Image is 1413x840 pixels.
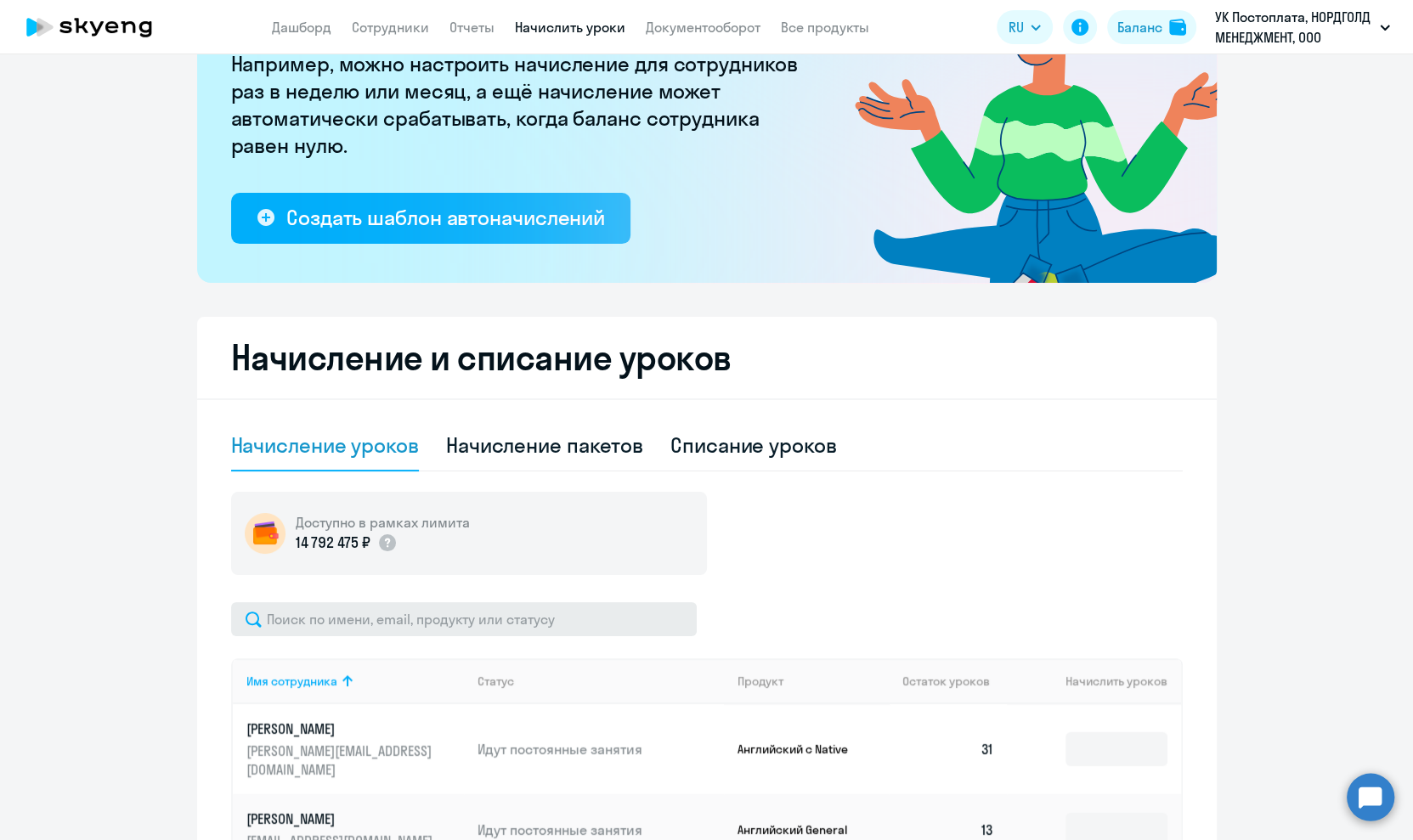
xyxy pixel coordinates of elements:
h2: Начисление и списание уроков [231,337,1183,378]
div: Начисление уроков [231,431,419,459]
button: Балансbalance [1107,10,1196,44]
div: Баланс [1117,17,1162,37]
button: RU [997,10,1053,44]
a: Все продукты [781,19,869,36]
p: Идут постоянные занятия [478,740,724,758]
h5: Доступно в рамках лимита [296,513,470,532]
img: wallet-circle.png [245,513,285,554]
p: [PERSON_NAME] [246,719,437,738]
p: Английский General [738,822,865,837]
td: 31 [889,704,1008,794]
p: Идут постоянные занятия [478,820,724,839]
a: Документооборот [646,19,760,36]
div: Остаток уроков [902,674,1008,689]
div: Продукт [738,674,783,689]
a: Дашборд [272,19,331,36]
div: Имя сотрудника [246,674,465,689]
a: Сотрудники [352,19,429,36]
p: Английский с Native [738,741,865,757]
span: RU [1009,17,1024,37]
p: [PERSON_NAME] [246,809,437,828]
p: УК Постоплата, НОРДГОЛД МЕНЕДЖМЕНТ, ООО [1215,7,1373,48]
div: Имя сотрудника [246,674,337,689]
div: Статус [478,674,724,689]
p: [PERSON_NAME][EMAIL_ADDRESS][DOMAIN_NAME] [246,741,437,779]
button: УК Постоплата, НОРДГОЛД МЕНЕДЖМЕНТ, ООО [1207,7,1399,48]
a: Отчеты [449,19,495,36]
div: Статус [478,674,514,689]
div: Начисление пакетов [446,431,643,459]
span: Остаток уроков [902,674,990,689]
a: [PERSON_NAME][PERSON_NAME][EMAIL_ADDRESS][DOMAIN_NAME] [246,719,465,779]
th: Начислить уроков [1007,658,1180,704]
div: Списание уроков [670,431,837,459]
button: Создать шаблон автоначислений [231,193,630,244]
p: 14 792 475 ₽ [296,532,370,554]
img: balance [1169,19,1186,36]
div: Продукт [738,674,889,689]
div: Создать шаблон автоначислений [286,204,605,231]
a: Начислить уроки [515,19,625,36]
p: [PERSON_NAME] больше не придётся начислять вручную. Например, можно настроить начисление для сотр... [231,23,809,159]
input: Поиск по имени, email, продукту или статусу [231,602,697,636]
